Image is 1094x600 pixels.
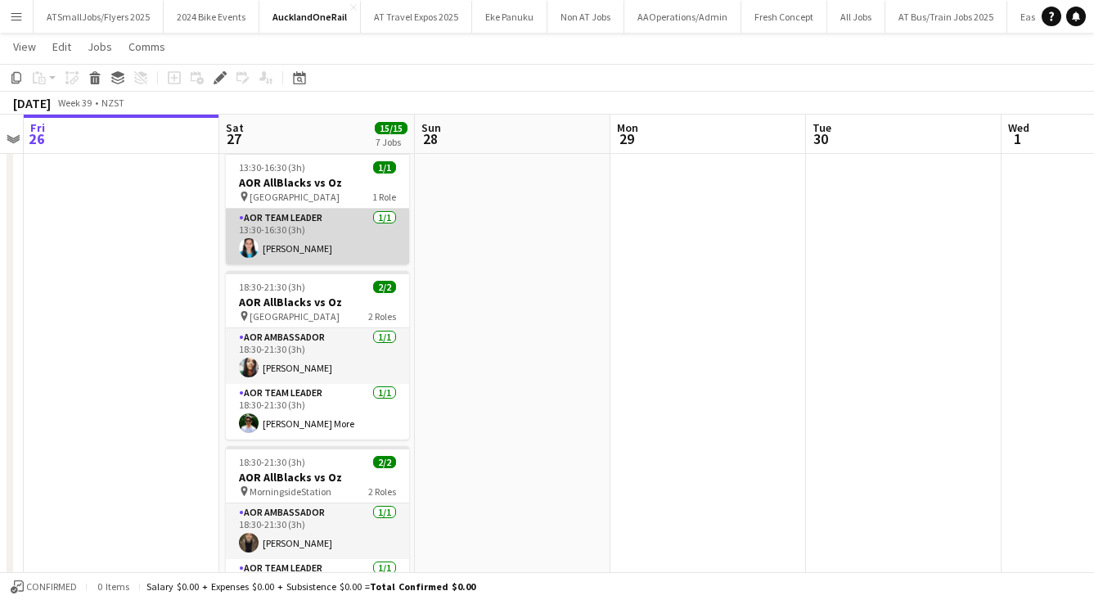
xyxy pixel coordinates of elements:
[54,97,95,109] span: Week 39
[624,1,741,33] button: AAOperations/Admin
[368,485,396,498] span: 2 Roles
[373,161,396,174] span: 1/1
[373,281,396,293] span: 2/2
[361,1,472,33] button: AT Travel Expos 2025
[226,503,409,559] app-card-role: AOR Ambassador1/118:30-21:30 (3h)[PERSON_NAME]
[101,97,124,109] div: NZST
[7,36,43,57] a: View
[46,36,78,57] a: Edit
[1006,129,1029,148] span: 1
[164,1,259,33] button: 2024 Bike Events
[223,129,244,148] span: 27
[226,328,409,384] app-card-role: AOR Ambassador1/118:30-21:30 (3h)[PERSON_NAME]
[30,120,45,135] span: Fri
[250,485,331,498] span: MorningsideStation
[13,95,51,111] div: [DATE]
[617,120,638,135] span: Mon
[373,456,396,468] span: 2/2
[250,310,340,323] span: [GEOGRAPHIC_DATA]
[122,36,172,57] a: Comms
[81,36,119,57] a: Jobs
[421,120,441,135] span: Sun
[372,191,396,203] span: 1 Role
[375,122,407,134] span: 15/15
[259,1,361,33] button: AucklandOneRail
[239,161,305,174] span: 13:30-16:30 (3h)
[226,384,409,440] app-card-role: AOR Team Leader1/118:30-21:30 (3h)[PERSON_NAME] More
[885,1,1007,33] button: AT Bus/Train Jobs 2025
[810,129,831,148] span: 30
[827,1,885,33] button: All Jobs
[226,470,409,485] h3: AOR AllBlacks vs Oz
[615,129,638,148] span: 29
[368,310,396,323] span: 2 Roles
[813,120,831,135] span: Tue
[52,39,71,54] span: Edit
[146,580,475,593] div: Salary $0.00 + Expenses $0.00 + Subsistence $0.00 =
[741,1,827,33] button: Fresh Concept
[28,129,45,148] span: 26
[88,39,112,54] span: Jobs
[239,456,305,468] span: 18:30-21:30 (3h)
[226,175,409,190] h3: AOR AllBlacks vs Oz
[128,39,165,54] span: Comms
[376,136,407,148] div: 7 Jobs
[226,151,409,264] app-job-card: 13:30-16:30 (3h)1/1AOR AllBlacks vs Oz [GEOGRAPHIC_DATA]1 RoleAOR Team Leader1/113:30-16:30 (3h)[...
[547,1,624,33] button: Non AT Jobs
[250,191,340,203] span: [GEOGRAPHIC_DATA]
[34,1,164,33] button: ATSmallJobs/Flyers 2025
[226,271,409,440] app-job-card: 18:30-21:30 (3h)2/2AOR AllBlacks vs Oz [GEOGRAPHIC_DATA]2 RolesAOR Ambassador1/118:30-21:30 (3h)[...
[26,581,77,593] span: Confirmed
[226,120,244,135] span: Sat
[226,295,409,309] h3: AOR AllBlacks vs Oz
[472,1,547,33] button: Eke Panuku
[419,129,441,148] span: 28
[8,578,79,596] button: Confirmed
[13,39,36,54] span: View
[1008,120,1029,135] span: Wed
[93,580,133,593] span: 0 items
[370,580,475,593] span: Total Confirmed $0.00
[239,281,305,293] span: 18:30-21:30 (3h)
[226,209,409,264] app-card-role: AOR Team Leader1/113:30-16:30 (3h)[PERSON_NAME]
